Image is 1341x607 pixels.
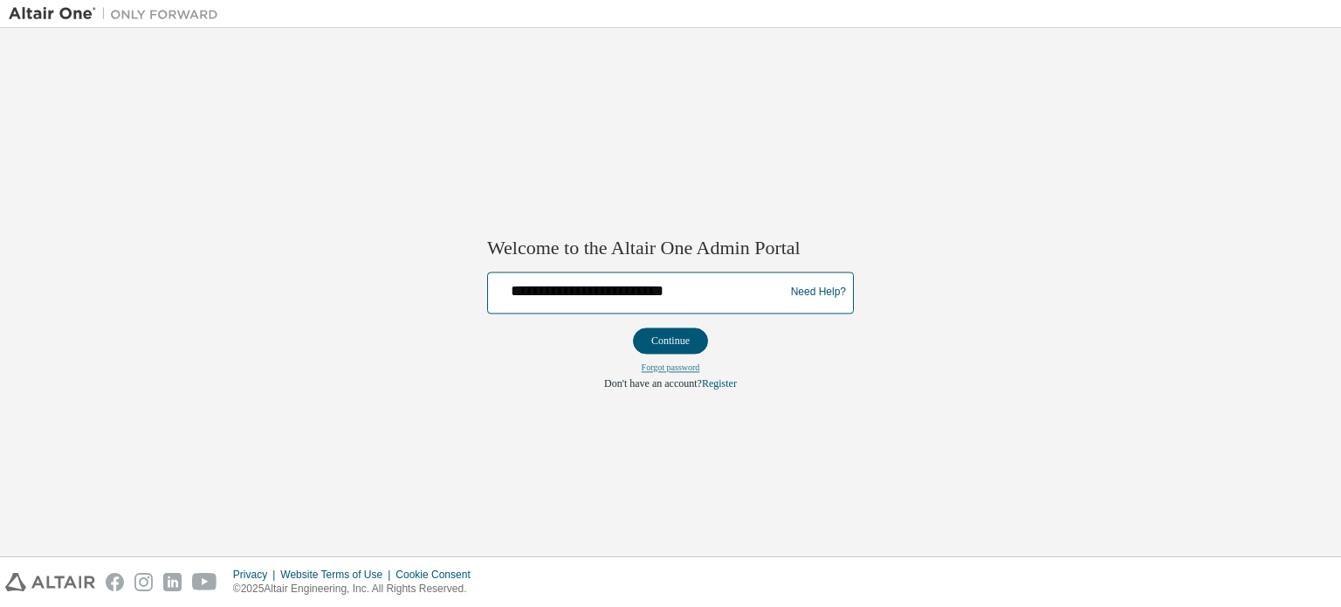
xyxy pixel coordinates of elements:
h2: Welcome to the Altair One Admin Portal [487,237,854,261]
a: Forgot password [642,362,700,372]
img: facebook.svg [106,573,124,591]
button: Continue [633,328,708,354]
img: altair_logo.svg [5,573,95,591]
img: Altair One [9,5,227,23]
img: youtube.svg [192,573,217,591]
div: Privacy [233,568,280,582]
div: Cookie Consent [395,568,480,582]
img: linkedin.svg [163,573,182,591]
span: Don't have an account? [604,377,702,390]
p: © 2025 Altair Engineering, Inc. All Rights Reserved. [233,582,481,597]
a: Register [702,377,737,390]
img: instagram.svg [134,573,153,591]
div: Website Terms of Use [280,568,395,582]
